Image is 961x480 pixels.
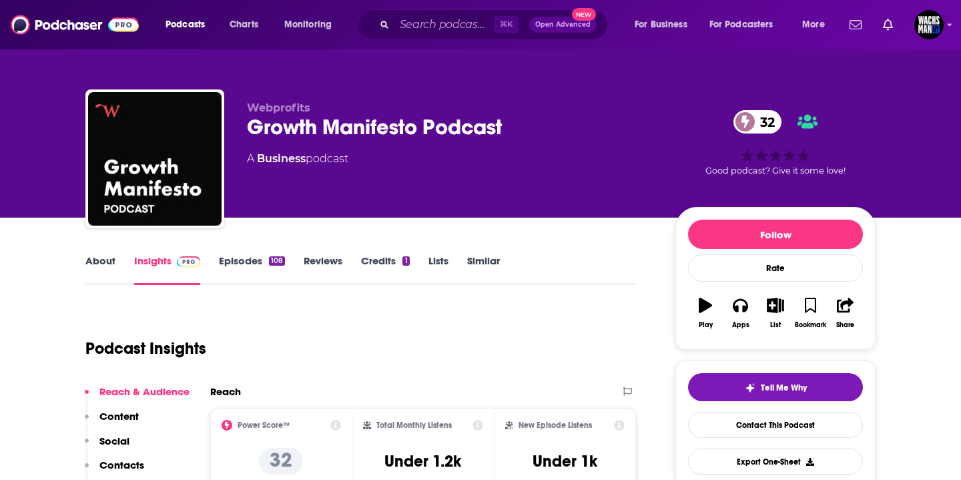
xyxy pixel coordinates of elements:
[529,17,597,33] button: Open AdvancedNew
[156,14,222,35] button: open menu
[836,321,854,329] div: Share
[844,13,867,36] a: Show notifications dropdown
[914,10,944,39] img: User Profile
[428,254,448,285] a: Lists
[675,101,876,184] div: 32Good podcast? Give it some love!
[284,15,332,34] span: Monitoring
[99,459,144,471] p: Contacts
[732,321,749,329] div: Apps
[210,385,241,398] h2: Reach
[828,289,863,337] button: Share
[230,15,258,34] span: Charts
[85,435,129,459] button: Social
[384,451,461,471] h3: Under 1.2k
[688,289,723,337] button: Play
[177,256,200,267] img: Podchaser Pro
[247,151,348,167] div: A podcast
[802,15,825,34] span: More
[535,21,591,28] span: Open Advanced
[914,10,944,39] span: Logged in as WachsmanNY
[793,14,842,35] button: open menu
[467,254,500,285] a: Similar
[758,289,793,337] button: List
[85,254,115,285] a: About
[699,321,713,329] div: Play
[376,421,452,430] h2: Total Monthly Listens
[878,13,898,36] a: Show notifications dropdown
[394,14,494,35] input: Search podcasts, credits, & more...
[709,15,773,34] span: For Podcasters
[221,14,266,35] a: Charts
[257,152,306,165] a: Business
[770,321,781,329] div: List
[747,110,781,134] span: 32
[494,16,519,33] span: ⌘ K
[793,289,828,337] button: Bookmark
[259,448,303,475] p: 32
[166,15,205,34] span: Podcasts
[519,421,592,430] h2: New Episode Listens
[745,383,755,393] img: tell me why sparkle
[688,254,863,282] div: Rate
[625,14,704,35] button: open menu
[688,373,863,401] button: tell me why sparkleTell Me Why
[914,10,944,39] button: Show profile menu
[88,92,222,226] img: Growth Manifesto Podcast
[723,289,757,337] button: Apps
[238,421,290,430] h2: Power Score™
[733,110,781,134] a: 32
[688,449,863,475] button: Export One-Sheet
[269,256,285,266] div: 108
[11,12,139,37] img: Podchaser - Follow, Share and Rate Podcasts
[85,338,206,358] h1: Podcast Insights
[533,451,597,471] h3: Under 1k
[701,14,793,35] button: open menu
[688,220,863,249] button: Follow
[705,166,846,176] span: Good podcast? Give it some love!
[402,256,409,266] div: 1
[275,14,349,35] button: open menu
[99,435,129,447] p: Social
[85,410,139,435] button: Content
[795,321,826,329] div: Bookmark
[247,101,310,114] span: Webprofits
[688,412,863,438] a: Contact This Podcast
[85,385,190,410] button: Reach & Audience
[370,9,621,40] div: Search podcasts, credits, & more...
[635,15,687,34] span: For Business
[304,254,342,285] a: Reviews
[134,254,200,285] a: InsightsPodchaser Pro
[99,385,190,398] p: Reach & Audience
[572,8,596,21] span: New
[99,410,139,423] p: Content
[361,254,409,285] a: Credits1
[761,383,807,393] span: Tell Me Why
[219,254,285,285] a: Episodes108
